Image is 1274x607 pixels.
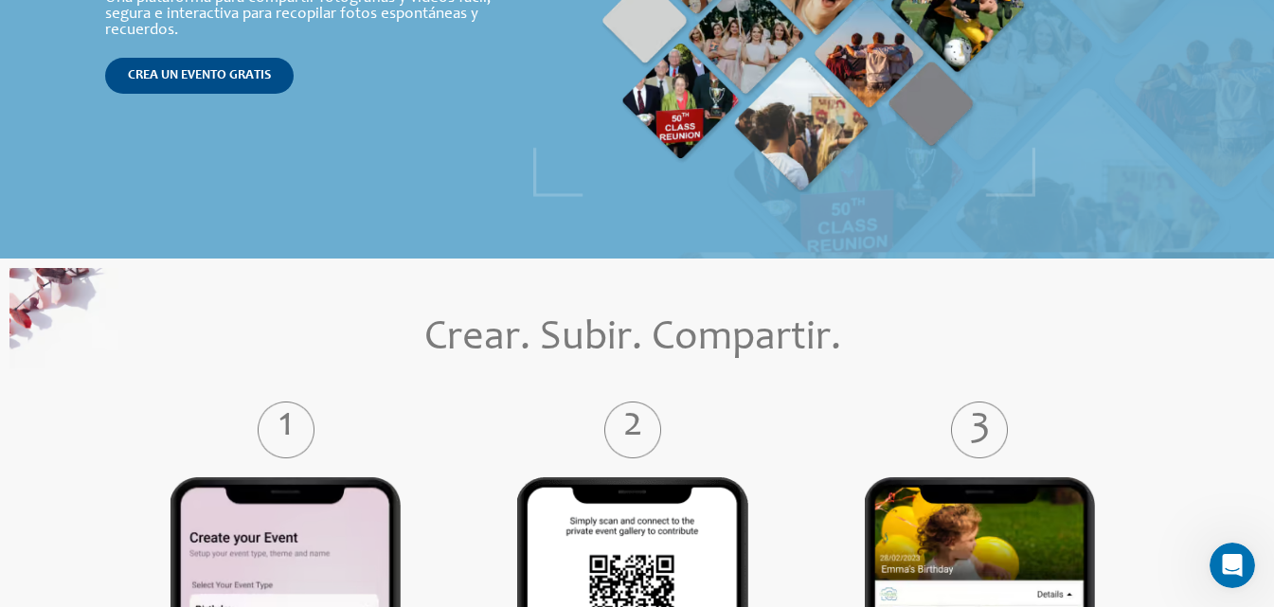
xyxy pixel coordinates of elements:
[105,58,294,94] a: CREA UN EVENTO GRATIS
[424,318,841,360] font: Crear. Subir. Compartir.
[9,268,118,368] img: Compartir fotos en línea
[623,404,642,446] font: 2
[278,404,293,446] font: 1
[1210,543,1255,588] iframe: Chat en vivo de Intercom
[128,69,271,82] font: CREA UN EVENTO GRATIS
[970,404,990,446] font: 3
